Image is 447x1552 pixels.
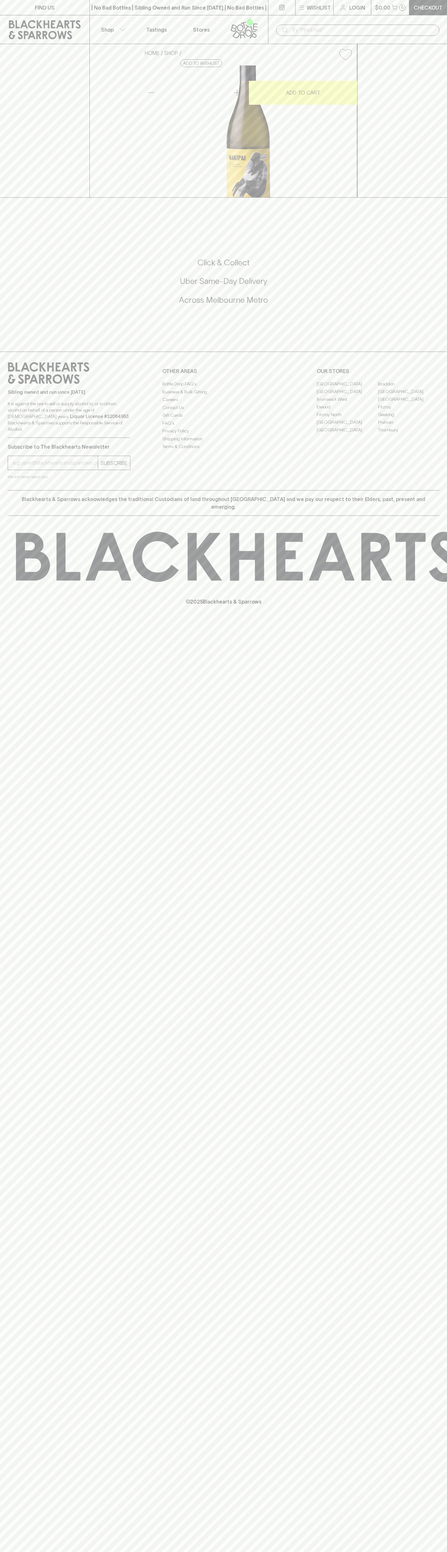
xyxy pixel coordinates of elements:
[8,257,439,268] h5: Click & Collect
[8,276,439,286] h5: Uber Same-Day Delivery
[162,443,285,451] a: Terms & Conditions
[162,435,285,443] a: Shipping Information
[162,388,285,396] a: Business & Bulk Gifting
[35,4,55,11] p: FIND US
[145,50,159,56] a: HOME
[8,232,439,339] div: Call to action block
[8,389,130,395] p: Sibling owned and run since [DATE]
[101,26,114,34] p: Shop
[317,418,378,426] a: [GEOGRAPHIC_DATA]
[375,4,390,11] p: $0.00
[317,403,378,411] a: Elwood
[8,474,130,480] p: We will never spam you
[286,89,320,96] p: ADD TO CART
[401,6,404,9] p: 0
[249,81,357,105] button: ADD TO CART
[162,419,285,427] a: FAQ's
[70,414,129,419] strong: Liquor License #32064953
[337,47,354,63] button: Add to wishlist
[162,427,285,435] a: Privacy Policy
[8,443,130,451] p: Subscribe to The Blackhearts Newsletter
[291,25,434,35] input: Try "Pinot noir"
[378,403,439,411] a: Fitzroy
[162,404,285,411] a: Contact Us
[349,4,365,11] p: Login
[179,15,224,44] a: Stores
[134,15,179,44] a: Tastings
[317,388,378,395] a: [GEOGRAPHIC_DATA]
[13,458,98,468] input: e.g. jane@blackheartsandsparrows.com.au
[162,367,285,375] p: OTHER AREAS
[12,495,435,511] p: Blackhearts & Sparrows acknowledges the traditional Custodians of land throughout [GEOGRAPHIC_DAT...
[180,59,222,67] button: Add to wishlist
[307,4,331,11] p: Wishlist
[378,418,439,426] a: Prahran
[8,400,130,432] p: It is against the law to sell or supply alcohol to, or to obtain alcohol on behalf of a person un...
[162,380,285,388] a: Bottle Drop FAQ's
[317,395,378,403] a: Brunswick West
[164,50,178,56] a: SHOP
[146,26,167,34] p: Tastings
[8,295,439,305] h5: Across Melbourne Metro
[162,396,285,404] a: Careers
[378,388,439,395] a: [GEOGRAPHIC_DATA]
[317,426,378,434] a: [GEOGRAPHIC_DATA]
[414,4,443,11] p: Checkout
[317,380,378,388] a: [GEOGRAPHIC_DATA]
[378,411,439,418] a: Geelong
[317,367,439,375] p: OUR STORES
[90,15,135,44] button: Shop
[378,395,439,403] a: [GEOGRAPHIC_DATA]
[193,26,210,34] p: Stores
[317,411,378,418] a: Fitzroy North
[140,65,357,197] img: 39628.png
[378,426,439,434] a: Thornbury
[101,459,127,467] p: SUBSCRIBE
[378,380,439,388] a: Braddon
[162,412,285,419] a: Gift Cards
[98,456,130,470] button: SUBSCRIBE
